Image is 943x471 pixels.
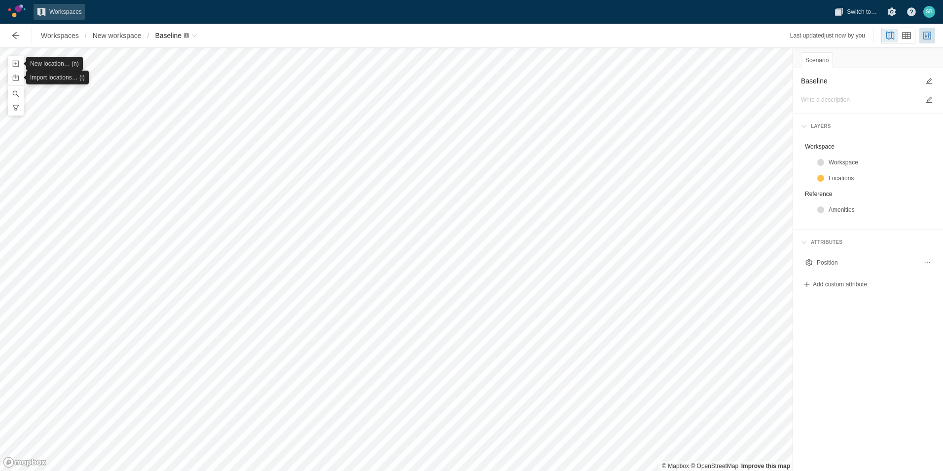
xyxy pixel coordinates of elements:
[801,75,919,87] textarea: Baseline
[38,28,200,43] nav: Breadcrumb
[829,173,931,183] div: Locations
[813,170,935,186] div: Locations
[741,463,790,470] a: Map feedback
[847,7,877,17] span: Switch to…
[790,32,865,39] span: Last updated just now by you
[813,280,867,288] span: Add custom attribute
[807,238,842,247] div: Attributes
[662,463,689,470] a: Mapbox
[801,186,935,202] div: Reference
[3,457,46,468] a: Mapbox logo
[41,31,79,40] span: Workspaces
[801,139,935,155] div: Workspace
[797,118,939,135] div: Layers
[899,29,914,42] a: Grid view (Ctrl+Shift+2)
[26,57,83,71] div: New location… (n)
[923,6,935,18] div: SB
[797,234,939,251] div: Attributes
[801,278,869,290] button: Add custom attribute
[801,255,935,271] div: Position
[34,4,85,20] a: Workspaces
[82,28,90,43] span: /
[90,28,145,43] a: New workspace
[805,142,931,152] div: Workspace
[813,155,935,170] div: Workspace
[829,205,931,215] div: Amenities
[829,157,931,167] div: Workspace
[813,202,935,218] div: Amenities
[801,52,833,68] div: Scenario
[38,28,82,43] a: Workspaces
[882,29,898,42] button: Map view (Ctrl+Shift+1)
[155,32,181,39] span: Baseline
[831,4,880,20] button: Switch to…
[807,122,831,131] div: Layers
[690,463,738,470] a: OpenStreetMap
[49,7,82,17] span: Workspaces
[26,71,89,84] div: Import locations… (i)
[145,28,152,43] span: /
[805,189,931,199] div: Reference
[152,28,200,43] button: Baseline
[817,258,917,268] div: Position
[93,31,142,40] span: New workspace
